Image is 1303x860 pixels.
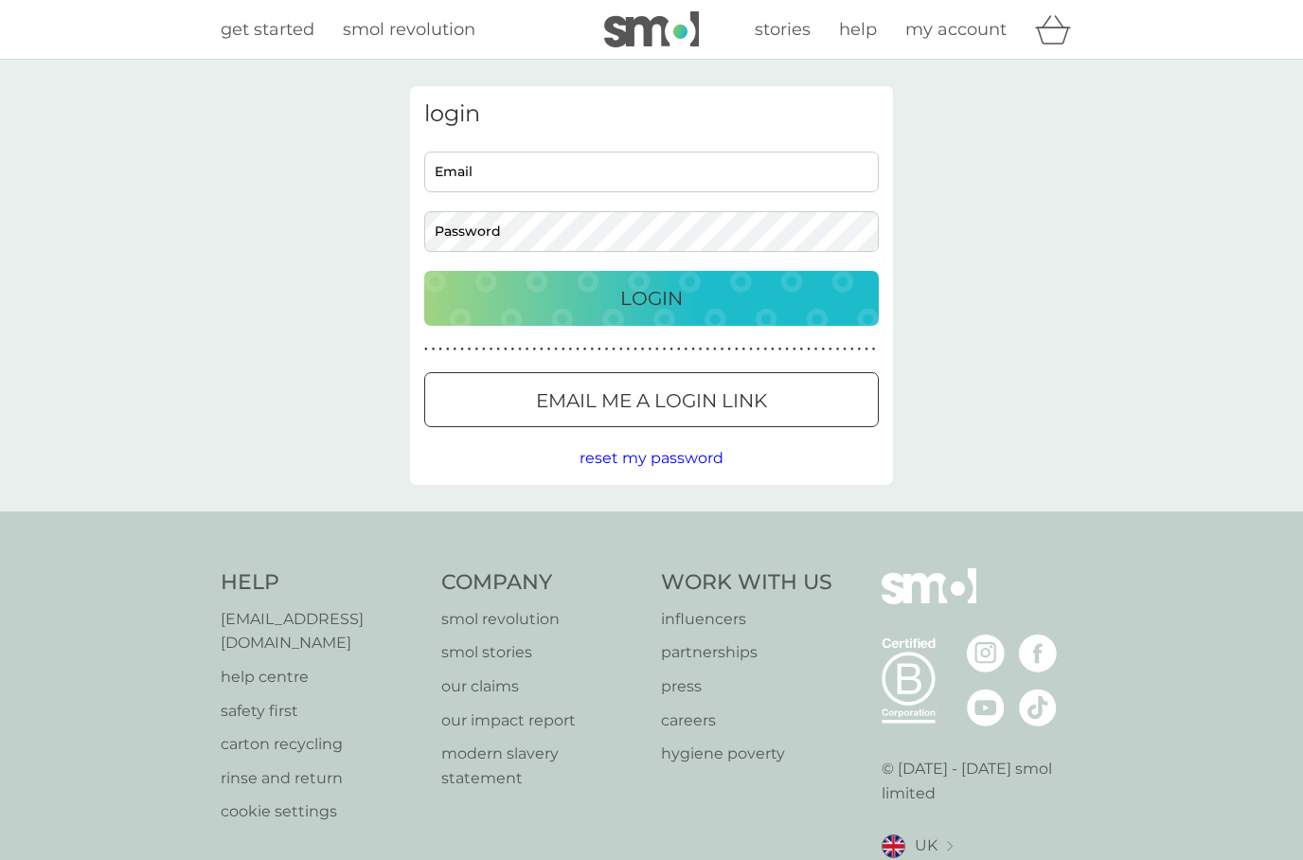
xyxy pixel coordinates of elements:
[221,665,422,690] a: help centre
[785,345,789,354] p: ●
[821,345,825,354] p: ●
[526,345,529,354] p: ●
[793,345,796,354] p: ●
[620,283,683,314] p: Login
[839,16,877,44] a: help
[221,19,314,40] span: get started
[343,19,475,40] span: smol revolution
[755,16,811,44] a: stories
[496,345,500,354] p: ●
[590,345,594,354] p: ●
[468,345,472,354] p: ●
[778,345,782,354] p: ●
[424,345,428,354] p: ●
[536,385,767,416] p: Email me a login link
[757,345,760,354] p: ●
[540,345,544,354] p: ●
[1019,689,1057,726] img: visit the smol Tiktok page
[441,568,643,598] h4: Company
[221,799,422,824] a: cookie settings
[424,372,879,427] button: Email me a login link
[454,345,457,354] p: ●
[580,446,723,471] button: reset my password
[705,345,709,354] p: ●
[474,345,478,354] p: ●
[441,640,643,665] a: smol stories
[424,271,879,326] button: Login
[648,345,651,354] p: ●
[441,742,643,790] p: modern slavery statement
[619,345,623,354] p: ●
[843,345,847,354] p: ●
[221,607,422,655] a: [EMAIL_ADDRESS][DOMAIN_NAME]
[221,16,314,44] a: get started
[713,345,717,354] p: ●
[1019,635,1057,672] img: visit the smol Facebook page
[569,345,573,354] p: ●
[441,607,643,632] a: smol revolution
[221,699,422,724] a: safety first
[661,607,832,632] a: influencers
[882,757,1083,805] p: © [DATE] - [DATE] smol limited
[641,345,645,354] p: ●
[755,19,811,40] span: stories
[858,345,862,354] p: ●
[424,100,879,128] h3: login
[655,345,659,354] p: ●
[343,16,475,44] a: smol revolution
[221,766,422,791] a: rinse and return
[634,345,637,354] p: ●
[663,345,667,354] p: ●
[1035,10,1082,48] div: basket
[763,345,767,354] p: ●
[511,345,515,354] p: ●
[661,674,832,699] a: press
[627,345,631,354] p: ●
[967,635,1005,672] img: visit the smol Instagram page
[221,732,422,757] p: carton recycling
[661,640,832,665] a: partnerships
[604,11,699,47] img: smol
[691,345,695,354] p: ●
[446,345,450,354] p: ●
[735,345,739,354] p: ●
[562,345,565,354] p: ●
[677,345,681,354] p: ●
[441,674,643,699] a: our claims
[905,19,1007,40] span: my account
[576,345,580,354] p: ●
[771,345,775,354] p: ●
[482,345,486,354] p: ●
[441,708,643,733] a: our impact report
[532,345,536,354] p: ●
[221,568,422,598] h4: Help
[882,568,976,633] img: smol
[800,345,804,354] p: ●
[547,345,551,354] p: ●
[749,345,753,354] p: ●
[460,345,464,354] p: ●
[605,345,609,354] p: ●
[829,345,832,354] p: ●
[967,689,1005,726] img: visit the smol Youtube page
[490,345,493,354] p: ●
[872,345,876,354] p: ●
[661,742,832,766] a: hygiene poverty
[814,345,818,354] p: ●
[865,345,868,354] p: ●
[554,345,558,354] p: ●
[518,345,522,354] p: ●
[669,345,673,354] p: ●
[583,345,587,354] p: ●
